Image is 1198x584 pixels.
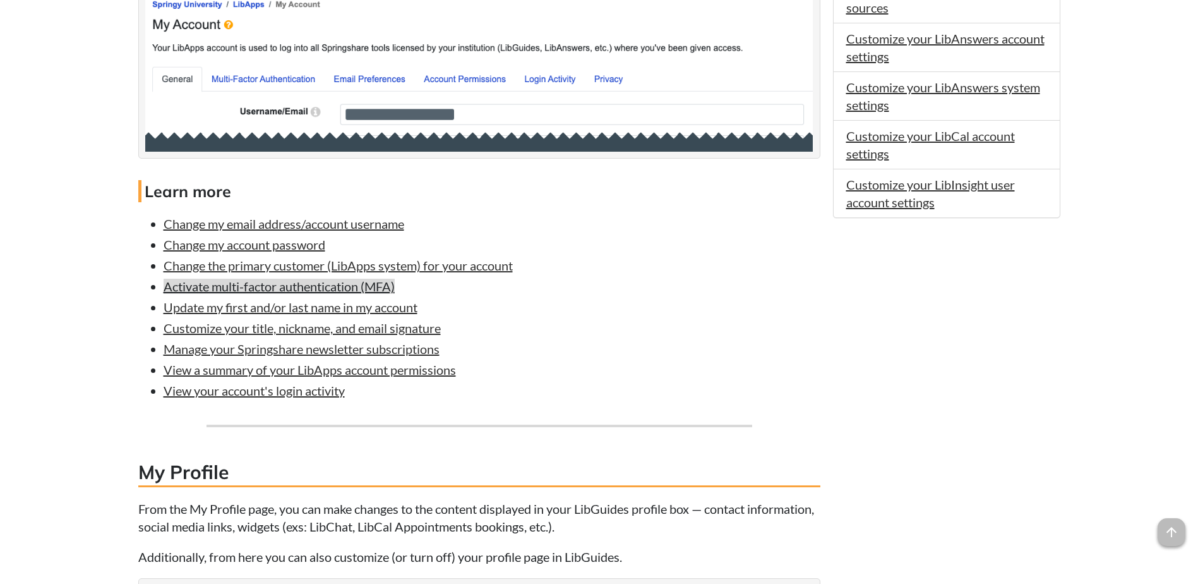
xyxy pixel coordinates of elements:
[164,279,395,294] a: Activate multi-factor authentication (MFA)
[846,31,1045,64] a: Customize your LibAnswers account settings
[1158,518,1185,546] span: arrow_upward
[164,341,440,356] a: Manage your Springshare newsletter subscriptions
[138,548,820,566] p: Additionally, from here you can also customize (or turn off) your profile page in LibGuides.
[164,216,404,231] a: Change my email address/account username
[138,500,820,535] p: From the My Profile page, you can make changes to the content displayed in your LibGuides profile...
[1158,520,1185,535] a: arrow_upward
[164,383,345,398] a: View your account's login activity
[164,258,513,273] a: Change the primary customer (LibApps system) for your account
[164,320,441,336] a: Customize your title, nickname, and email signature
[846,177,1015,210] a: Customize your LibInsight user account settings
[138,180,820,202] h4: Learn more
[846,128,1015,161] a: Customize your LibCal account settings
[846,80,1040,113] a: Customize your LibAnswers system settings
[164,237,325,252] a: Change my account password
[164,300,417,315] a: Update my first and/or last name in my account
[138,459,820,487] h3: My Profile
[164,362,456,377] a: View a summary of your LibApps account permissions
